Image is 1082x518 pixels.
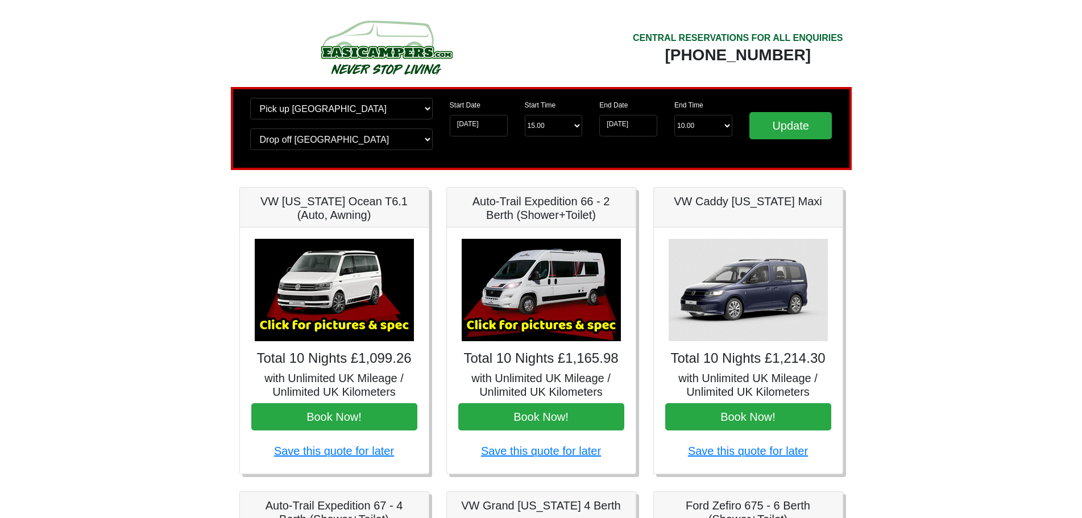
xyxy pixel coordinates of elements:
[255,239,414,341] img: VW California Ocean T6.1 (Auto, Awning)
[481,445,601,457] a: Save this quote for later
[599,100,628,110] label: End Date
[525,100,556,110] label: Start Time
[251,371,417,399] h5: with Unlimited UK Mileage / Unlimited UK Kilometers
[749,112,832,139] input: Update
[458,194,624,222] h5: Auto-Trail Expedition 66 - 2 Berth (Shower+Toilet)
[462,239,621,341] img: Auto-Trail Expedition 66 - 2 Berth (Shower+Toilet)
[450,100,480,110] label: Start Date
[665,403,831,430] button: Book Now!
[274,445,394,457] a: Save this quote for later
[665,350,831,367] h4: Total 10 Nights £1,214.30
[278,16,494,78] img: campers-checkout-logo.png
[251,194,417,222] h5: VW [US_STATE] Ocean T6.1 (Auto, Awning)
[674,100,703,110] label: End Time
[669,239,828,341] img: VW Caddy California Maxi
[688,445,808,457] a: Save this quote for later
[251,350,417,367] h4: Total 10 Nights £1,099.26
[251,403,417,430] button: Book Now!
[665,194,831,208] h5: VW Caddy [US_STATE] Maxi
[665,371,831,399] h5: with Unlimited UK Mileage / Unlimited UK Kilometers
[458,403,624,430] button: Book Now!
[458,350,624,367] h4: Total 10 Nights £1,165.98
[599,115,657,136] input: Return Date
[633,31,843,45] div: CENTRAL RESERVATIONS FOR ALL ENQUIRIES
[450,115,508,136] input: Start Date
[458,499,624,512] h5: VW Grand [US_STATE] 4 Berth
[633,45,843,65] div: [PHONE_NUMBER]
[458,371,624,399] h5: with Unlimited UK Mileage / Unlimited UK Kilometers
